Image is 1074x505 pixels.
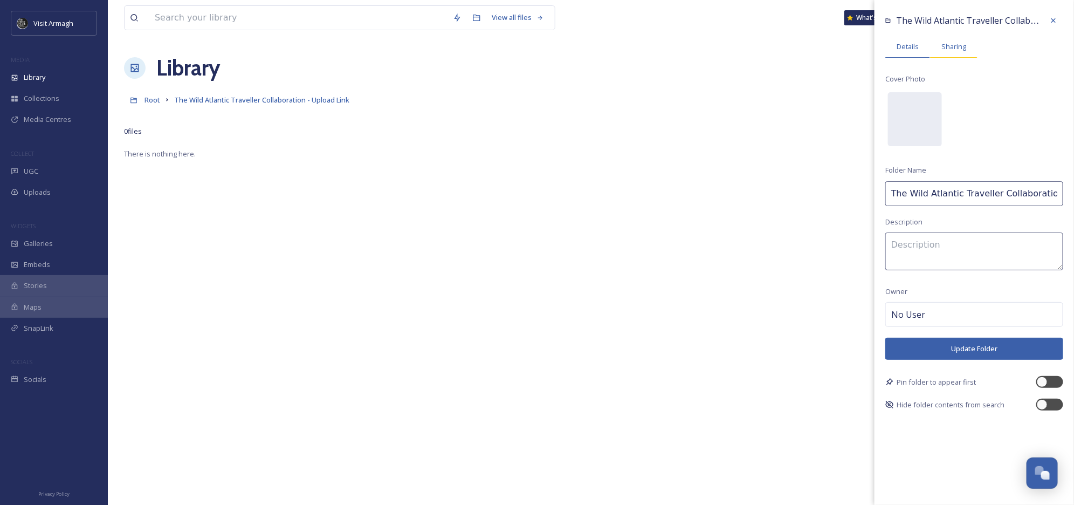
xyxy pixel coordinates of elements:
[24,114,71,125] span: Media Centres
[38,490,70,497] span: Privacy Policy
[11,56,30,64] span: MEDIA
[844,10,898,25] a: What's New
[24,323,53,333] span: SnapLink
[24,302,42,312] span: Maps
[897,400,1004,410] span: Hide folder contents from search
[885,286,907,297] span: Owner
[885,181,1063,206] input: Name
[885,217,922,227] span: Description
[17,18,28,29] img: THE-FIRST-PLACE-VISIT-ARMAGH.COM-BLACK.jpg
[24,281,47,291] span: Stories
[24,238,53,249] span: Galleries
[124,149,196,159] span: There is nothing here.
[885,74,925,84] span: Cover Photo
[144,93,160,106] a: Root
[149,6,448,30] input: Search your library
[486,7,549,28] a: View all files
[24,260,50,270] span: Embeds
[897,42,919,52] span: Details
[885,338,1063,360] button: Update Folder
[1027,458,1058,489] button: Open Chat
[11,149,34,158] span: COLLECT
[891,308,925,321] span: No User
[885,165,926,175] span: Folder Name
[124,126,142,137] span: 0 file s
[24,187,51,197] span: Uploads
[156,52,220,84] a: Library
[24,72,45,83] span: Library
[174,93,349,106] a: The Wild Atlantic Traveller Collaboration - Upload Link
[144,95,160,105] span: Root
[33,18,73,28] span: Visit Armagh
[24,166,38,176] span: UGC
[38,487,70,500] a: Privacy Policy
[11,358,32,366] span: SOCIALS
[24,93,59,104] span: Collections
[897,377,976,387] span: Pin folder to appear first
[174,95,349,105] span: The Wild Atlantic Traveller Collaboration - Upload Link
[11,222,36,230] span: WIDGETS
[24,374,46,385] span: Socials
[941,42,966,52] span: Sharing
